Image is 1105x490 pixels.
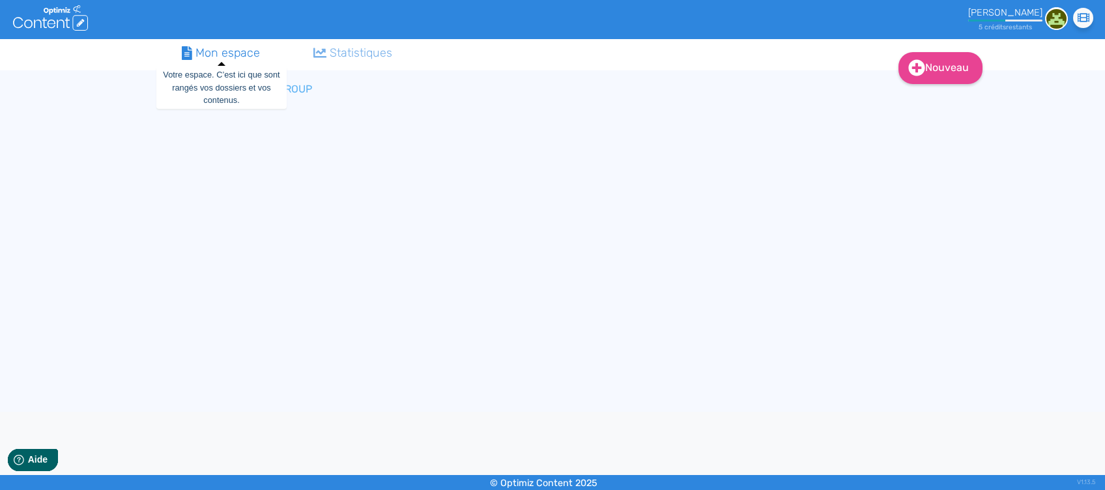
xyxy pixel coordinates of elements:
span: Aide [66,10,86,21]
small: © Optimiz Content 2025 [490,478,597,489]
a: Nouveau [898,52,983,84]
img: f251995081c16a82ff91ed3a3de36e78 [1045,7,1068,30]
div: Votre espace. C’est ici que sont rangés vos dossiers et vos contenus. [156,66,287,109]
a: Statistiques [303,39,403,67]
nav: breadcrumb [171,74,823,105]
span: s [1029,23,1032,31]
a: Mon espace [171,39,270,70]
span: s [1003,23,1006,31]
div: Mon espace [182,44,260,62]
div: Statistiques [313,44,393,62]
div: V1.13.5 [1077,475,1095,490]
div: [PERSON_NAME] [968,7,1042,18]
small: 5 crédit restant [979,23,1032,31]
